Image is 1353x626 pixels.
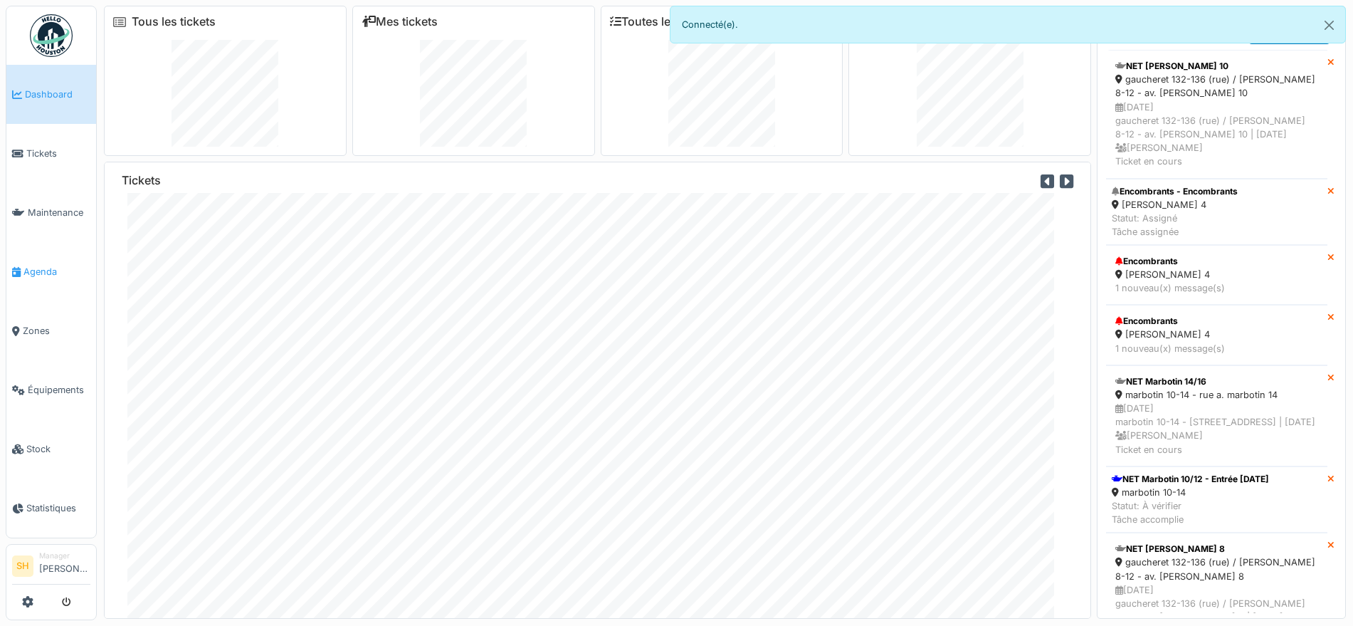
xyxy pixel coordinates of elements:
[6,479,96,538] a: Statistiques
[26,442,90,456] span: Stock
[1115,100,1318,169] div: [DATE] gaucheret 132-136 (rue) / [PERSON_NAME] 8-12 - av. [PERSON_NAME] 10 | [DATE] [PERSON_NAME]...
[1106,179,1327,246] a: Encombrants - Encombrants [PERSON_NAME] 4 Statut: AssignéTâche assignée
[6,419,96,479] a: Stock
[1106,50,1327,178] a: NET [PERSON_NAME] 10 gaucheret 132-136 (rue) / [PERSON_NAME] 8-12 - av. [PERSON_NAME] 10 [DATE]ga...
[1106,245,1327,305] a: Encombrants [PERSON_NAME] 4 1 nouveau(x) message(s)
[670,6,1347,43] div: Connecté(e).
[1115,402,1318,457] div: [DATE] marbotin 10-14 - [STREET_ADDRESS] | [DATE] [PERSON_NAME] Ticket en cours
[12,555,33,577] li: SH
[1115,375,1318,388] div: NET Marbotin 14/16
[6,124,96,183] a: Tickets
[1106,365,1327,466] a: NET Marbotin 14/16 marbotin 10-14 - rue a. marbotin 14 [DATE]marbotin 10-14 - [STREET_ADDRESS] | ...
[28,383,90,397] span: Équipements
[1106,305,1327,365] a: Encombrants [PERSON_NAME] 4 1 nouveau(x) message(s)
[362,15,438,28] a: Mes tickets
[25,88,90,101] span: Dashboard
[1115,555,1318,583] div: gaucheret 132-136 (rue) / [PERSON_NAME] 8-12 - av. [PERSON_NAME] 8
[6,242,96,301] a: Agenda
[30,14,73,57] img: Badge_color-CXgf-gQk.svg
[28,206,90,219] span: Maintenance
[1112,185,1238,198] div: Encombrants - Encombrants
[1115,543,1318,555] div: NET [PERSON_NAME] 8
[132,15,216,28] a: Tous les tickets
[26,501,90,515] span: Statistiques
[610,15,716,28] a: Toutes les tâches
[6,360,96,419] a: Équipements
[1112,499,1269,526] div: Statut: À vérifier Tâche accomplie
[1115,60,1318,73] div: NET [PERSON_NAME] 10
[1115,388,1318,402] div: marbotin 10-14 - rue a. marbotin 14
[122,174,161,187] h6: Tickets
[1115,342,1318,355] div: 1 nouveau(x) message(s)
[1115,315,1318,328] div: Encombrants
[1115,328,1318,341] div: [PERSON_NAME] 4
[39,551,90,561] div: Manager
[6,183,96,242] a: Maintenance
[6,301,96,360] a: Zones
[6,65,96,124] a: Dashboard
[1115,255,1318,268] div: Encombrants
[1112,473,1269,486] div: NET Marbotin 10/12 - Entrée [DATE]
[1112,198,1238,212] div: [PERSON_NAME] 4
[39,551,90,581] li: [PERSON_NAME]
[12,551,90,585] a: SH Manager[PERSON_NAME]
[1115,73,1318,100] div: gaucheret 132-136 (rue) / [PERSON_NAME] 8-12 - av. [PERSON_NAME] 10
[1115,268,1318,281] div: [PERSON_NAME] 4
[1106,466,1327,533] a: NET Marbotin 10/12 - Entrée [DATE] marbotin 10-14 Statut: À vérifierTâche accomplie
[23,265,90,278] span: Agenda
[26,147,90,160] span: Tickets
[1112,486,1269,499] div: marbotin 10-14
[1313,6,1345,44] button: Close
[1115,281,1318,295] div: 1 nouveau(x) message(s)
[23,324,90,338] span: Zones
[1112,212,1238,239] div: Statut: Assigné Tâche assignée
